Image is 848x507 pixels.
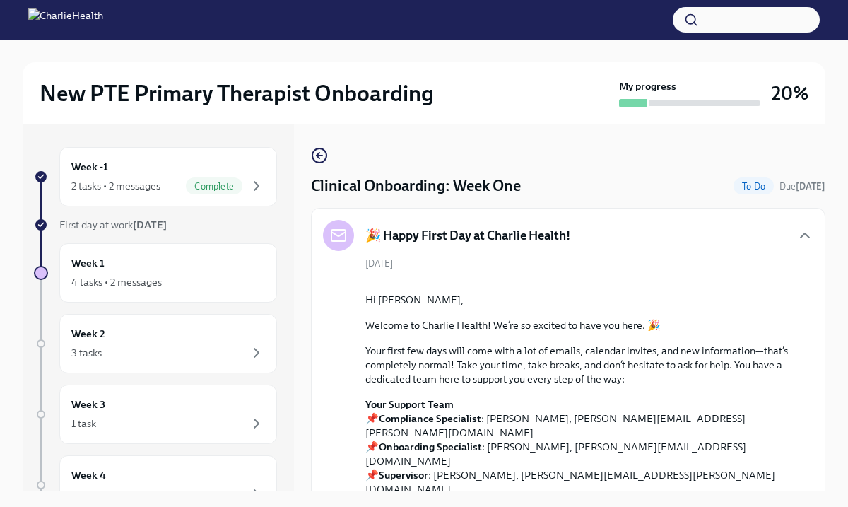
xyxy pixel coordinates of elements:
[311,175,521,197] h4: Clinical Onboarding: Week One
[71,487,96,501] div: 1 task
[71,159,108,175] h6: Week -1
[71,275,162,289] div: 4 tasks • 2 messages
[34,385,277,444] a: Week 31 task
[365,227,570,244] h5: 🎉 Happy First Day at Charlie Health!
[619,79,676,93] strong: My progress
[772,81,808,106] h3: 20%
[71,179,160,193] div: 2 tasks • 2 messages
[71,255,105,271] h6: Week 1
[734,181,774,192] span: To Do
[365,318,791,332] p: Welcome to Charlie Health! We’re so excited to have you here. 🎉
[779,181,825,192] span: Due
[40,79,434,107] h2: New PTE Primary Therapist Onboarding
[71,397,105,412] h6: Week 3
[34,218,277,232] a: First day at work[DATE]
[365,257,393,270] span: [DATE]
[34,147,277,206] a: Week -12 tasks • 2 messagesComplete
[365,398,454,411] strong: Your Support Team
[365,344,791,386] p: Your first few days will come with a lot of emails, calendar invites, and new information—that’s ...
[28,8,103,31] img: CharlieHealth
[379,441,482,453] strong: Onboarding Specialist
[71,416,96,431] div: 1 task
[796,181,825,192] strong: [DATE]
[133,218,167,231] strong: [DATE]
[365,293,791,307] p: Hi [PERSON_NAME],
[71,326,105,342] h6: Week 2
[71,467,106,483] h6: Week 4
[379,412,481,425] strong: Compliance Specialist
[379,469,428,482] strong: Supervisor
[34,314,277,373] a: Week 23 tasks
[186,181,242,192] span: Complete
[59,218,167,231] span: First day at work
[34,243,277,303] a: Week 14 tasks • 2 messages
[71,346,102,360] div: 3 tasks
[779,180,825,193] span: October 18th, 2025 10:00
